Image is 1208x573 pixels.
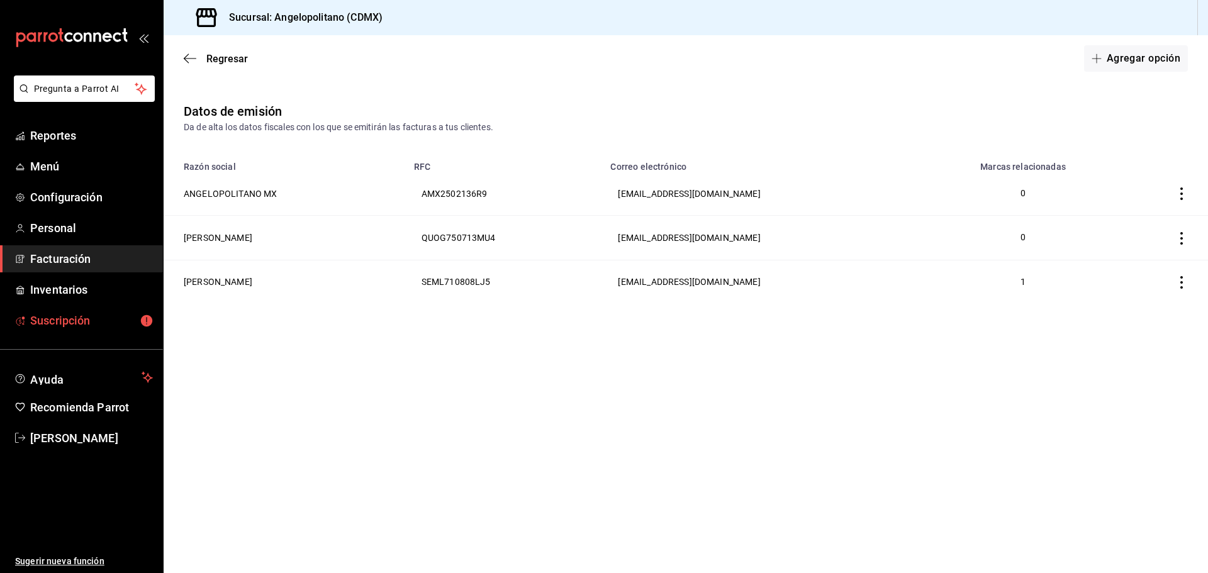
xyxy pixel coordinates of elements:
span: Suscripción [30,312,153,329]
button: Pregunta a Parrot AI [14,75,155,102]
span: [PERSON_NAME] [30,430,153,447]
button: Agregar opción [1084,45,1188,72]
th: Razón social [164,154,406,172]
th: [EMAIL_ADDRESS][DOMAIN_NAME] [603,260,928,304]
button: open_drawer_menu [138,33,148,43]
th: Correo electrónico [603,154,928,172]
th: [EMAIL_ADDRESS][DOMAIN_NAME] [603,172,928,216]
h3: Sucursal: Angelopolitano (CDMX) [219,10,383,25]
th: [PERSON_NAME] [164,216,406,260]
th: SEML710808LJ5 [406,260,603,304]
span: Reportes [30,127,153,144]
span: Pregunta a Parrot AI [34,82,135,96]
th: Marcas relacionadas [928,154,1117,172]
span: Ayuda [30,370,137,385]
th: [PERSON_NAME] [164,260,406,304]
p: 0 [943,187,1102,200]
span: Sugerir nueva función [15,555,153,568]
th: AMX2502136R9 [406,172,603,216]
a: Pregunta a Parrot AI [9,91,155,104]
span: Configuración [30,189,153,206]
div: Da de alta los datos fiscales con los que se emitirán las facturas a tus clientes. [184,121,1188,134]
p: 1 [943,275,1102,289]
div: Datos de emisión [184,102,282,121]
span: Personal [30,220,153,236]
span: Inventarios [30,281,153,298]
span: Recomienda Parrot [30,399,153,416]
span: Facturación [30,250,153,267]
p: 0 [943,231,1102,244]
th: RFC [406,154,603,172]
span: Regresar [206,53,248,65]
button: Regresar [184,53,248,65]
th: ANGELOPOLITANO MX [164,172,406,216]
th: [EMAIL_ADDRESS][DOMAIN_NAME] [603,216,928,260]
th: QUOG750713MU4 [406,216,603,260]
span: Menú [30,158,153,175]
